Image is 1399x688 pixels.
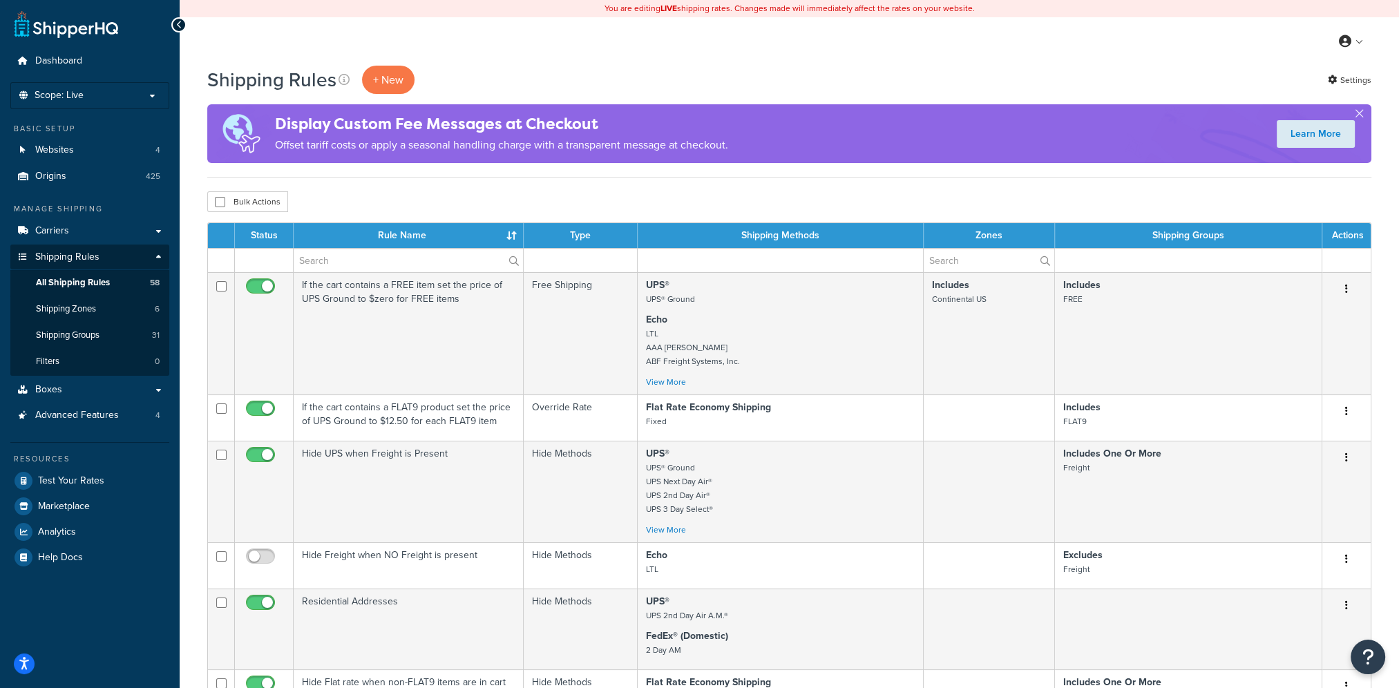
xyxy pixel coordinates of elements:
strong: Includes [1063,278,1101,292]
a: Test Your Rates [10,468,169,493]
a: Analytics [10,519,169,544]
a: View More [646,524,686,536]
h4: Display Custom Fee Messages at Checkout [275,113,728,135]
a: Shipping Groups 31 [10,323,169,348]
small: LTL AAA [PERSON_NAME] ABF Freight Systems, Inc. [646,327,740,367]
td: Hide Methods [524,542,638,589]
strong: Echo [646,312,667,327]
b: LIVE [660,2,677,15]
li: Shipping Zones [10,296,169,322]
strong: Excludes [1063,548,1103,562]
td: If the cart contains a FLAT9 product set the price of UPS Ground to $12.50 for each FLAT9 item [294,394,524,441]
td: Hide Methods [524,441,638,542]
td: If the cart contains a FREE item set the price of UPS Ground to $zero for FREE items [294,272,524,394]
span: Websites [35,144,74,156]
small: 2 Day AM [646,644,681,656]
a: Shipping Zones 6 [10,296,169,322]
td: Free Shipping [524,272,638,394]
strong: Includes [932,278,969,292]
span: Scope: Live [35,90,84,102]
span: All Shipping Rules [36,277,110,289]
small: Freight [1063,461,1089,474]
li: Filters [10,349,169,374]
small: Fixed [646,415,667,428]
span: Shipping Rules [35,251,99,263]
small: FLAT9 [1063,415,1087,428]
a: View More [646,376,686,388]
a: Boxes [10,377,169,403]
td: Residential Addresses [294,589,524,669]
small: Freight [1063,563,1089,575]
small: Continental US [932,293,987,305]
span: 4 [155,144,160,156]
span: Analytics [38,526,76,538]
a: Dashboard [10,48,169,74]
li: Shipping Rules [10,245,169,376]
li: Advanced Features [10,403,169,428]
div: Basic Setup [10,123,169,135]
td: Hide Freight when NO Freight is present [294,542,524,589]
th: Zones [924,223,1055,248]
a: Advanced Features 4 [10,403,169,428]
span: Boxes [35,384,62,396]
span: Shipping Zones [36,303,96,315]
a: Settings [1328,70,1371,90]
th: Actions [1322,223,1371,248]
span: 425 [146,171,160,182]
a: Websites 4 [10,137,169,163]
span: 58 [150,277,160,289]
span: 31 [152,329,160,341]
a: Learn More [1277,120,1355,148]
input: Search [924,249,1054,272]
a: Shipping Rules [10,245,169,270]
th: Status [235,223,294,248]
td: Override Rate [524,394,638,441]
li: All Shipping Rules [10,270,169,296]
div: Manage Shipping [10,203,169,215]
strong: UPS® [646,278,669,292]
small: UPS® Ground UPS Next Day Air® UPS 2nd Day Air® UPS 3 Day Select® [646,461,713,515]
p: + New [362,66,415,94]
th: Type [524,223,638,248]
a: Origins 425 [10,164,169,189]
small: UPS® Ground [646,293,695,305]
img: duties-banner-06bc72dcb5fe05cb3f9472aba00be2ae8eb53ab6f0d8bb03d382ba314ac3c341.png [207,104,275,163]
td: Hide UPS when Freight is Present [294,441,524,542]
li: Websites [10,137,169,163]
h1: Shipping Rules [207,66,336,93]
span: Origins [35,171,66,182]
small: LTL [646,563,658,575]
span: 6 [155,303,160,315]
a: Marketplace [10,494,169,519]
span: Test Your Rates [38,475,104,487]
span: 4 [155,410,160,421]
input: Search [294,249,523,272]
th: Shipping Groups [1055,223,1322,248]
strong: Includes [1063,400,1101,414]
li: Origins [10,164,169,189]
div: Resources [10,453,169,465]
p: Offset tariff costs or apply a seasonal handling charge with a transparent message at checkout. [275,135,728,155]
span: Dashboard [35,55,82,67]
th: Rule Name : activate to sort column ascending [294,223,524,248]
span: Shipping Groups [36,329,99,341]
a: All Shipping Rules 58 [10,270,169,296]
strong: Includes One Or More [1063,446,1161,461]
span: Help Docs [38,552,83,564]
span: Marketplace [38,501,90,513]
span: 0 [155,356,160,367]
td: Hide Methods [524,589,638,669]
a: Help Docs [10,545,169,570]
strong: FedEx® (Domestic) [646,629,728,643]
li: Carriers [10,218,169,244]
span: Advanced Features [35,410,119,421]
strong: UPS® [646,594,669,609]
small: UPS 2nd Day Air A.M.® [646,609,728,622]
small: FREE [1063,293,1083,305]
